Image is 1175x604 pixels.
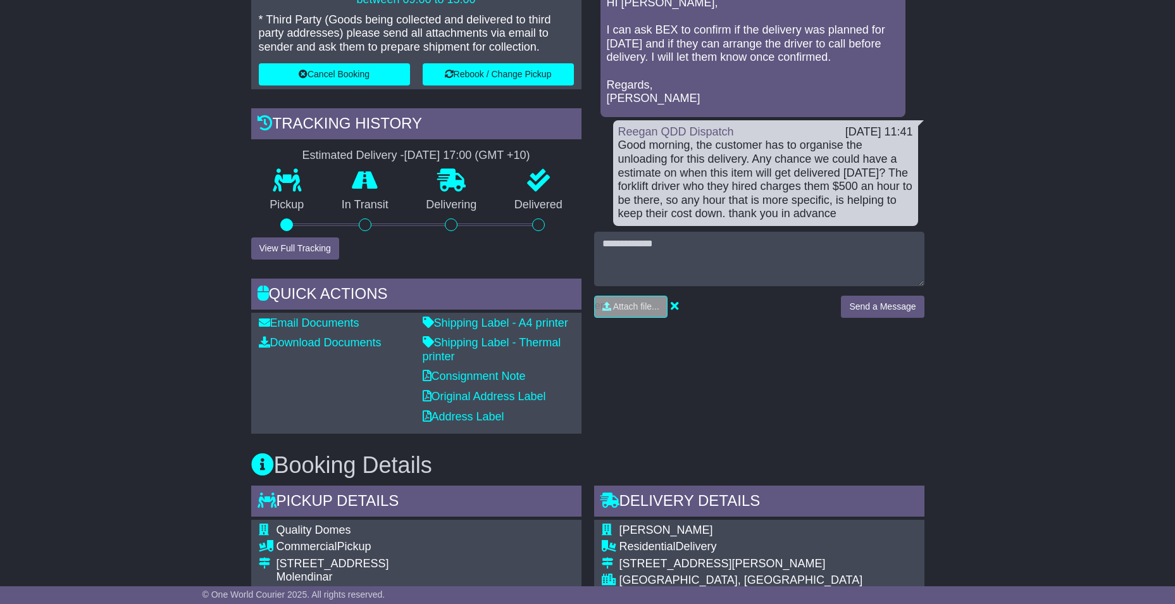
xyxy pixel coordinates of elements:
[251,453,924,478] h3: Booking Details
[423,317,568,329] a: Shipping Label - A4 printer
[259,63,410,85] button: Cancel Booking
[423,336,561,363] a: Shipping Label - Thermal printer
[619,524,713,536] span: [PERSON_NAME]
[619,557,906,571] div: [STREET_ADDRESS][PERSON_NAME]
[259,13,574,54] p: * Third Party (Goods being collected and delivered to third party addresses) please send all atta...
[423,63,574,85] button: Rebook / Change Pickup
[251,486,581,520] div: Pickup Details
[594,486,924,520] div: Delivery Details
[277,540,337,553] span: Commercial
[251,237,339,260] button: View Full Tracking
[251,108,581,142] div: Tracking history
[619,540,676,553] span: Residential
[277,540,477,554] div: Pickup
[259,336,382,349] a: Download Documents
[277,570,477,584] div: Molendinar
[251,198,323,212] p: Pickup
[251,279,581,313] div: Quick Actions
[423,370,526,382] a: Consignment Note
[495,198,581,212] p: Delivered
[845,125,913,139] div: [DATE] 11:41
[277,557,477,571] div: [STREET_ADDRESS]
[404,149,530,163] div: [DATE] 17:00 (GMT +10)
[423,390,546,403] a: Original Address Label
[251,149,581,163] div: Estimated Delivery -
[618,139,913,221] div: Good morning, the customer has to organise the unloading for this delivery. Any chance we could h...
[423,410,504,423] a: Address Label
[259,317,359,329] a: Email Documents
[323,198,407,212] p: In Transit
[277,524,351,536] span: Quality Domes
[618,125,734,138] a: Reegan QDD Dispatch
[407,198,496,212] p: Delivering
[202,589,385,600] span: © One World Courier 2025. All rights reserved.
[619,540,906,554] div: Delivery
[841,296,924,318] button: Send a Message
[619,574,906,588] div: [GEOGRAPHIC_DATA], [GEOGRAPHIC_DATA]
